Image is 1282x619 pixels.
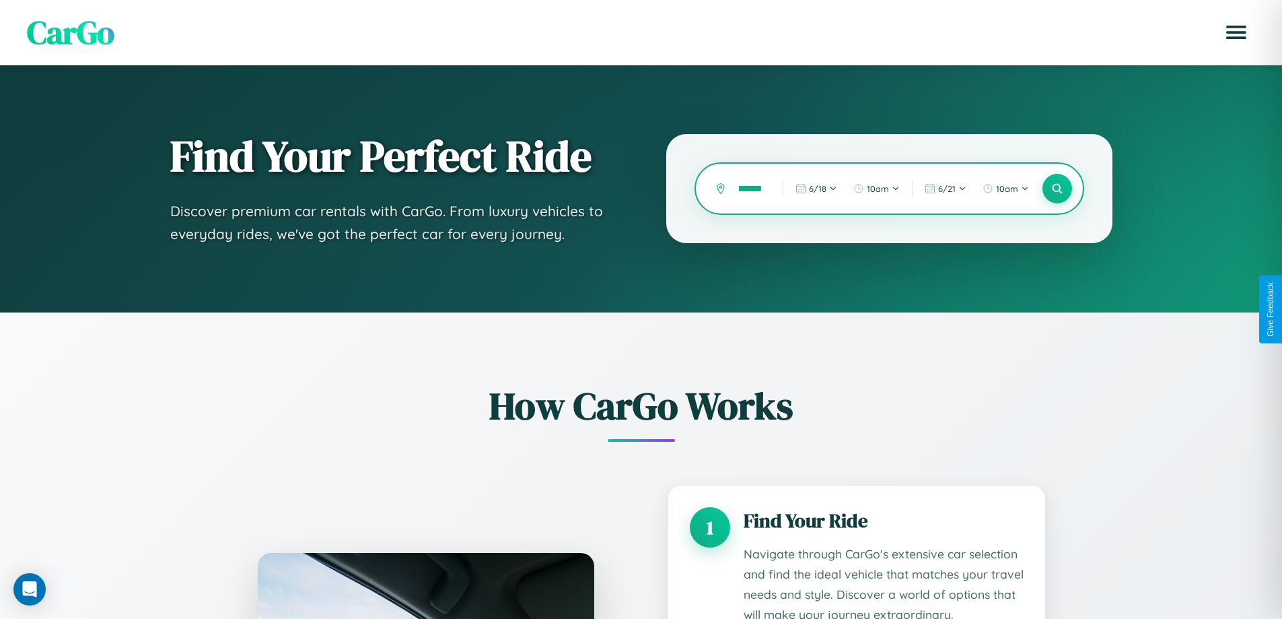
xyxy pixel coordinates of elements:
[13,573,46,606] div: Open Intercom Messenger
[1266,282,1275,337] div: Give Feedback
[976,178,1036,199] button: 10am
[867,183,889,194] span: 10am
[809,183,826,194] span: 6 / 18
[996,183,1018,194] span: 10am
[1217,13,1255,51] button: Open menu
[744,507,1024,534] h3: Find Your Ride
[847,178,906,199] button: 10am
[918,178,973,199] button: 6/21
[789,178,844,199] button: 6/18
[27,10,114,55] span: CarGo
[938,183,956,194] span: 6 / 21
[170,133,613,180] h1: Find Your Perfect Ride
[690,507,730,548] div: 1
[238,380,1045,432] h2: How CarGo Works
[170,200,613,245] p: Discover premium car rentals with CarGo. From luxury vehicles to everyday rides, we've got the pe...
